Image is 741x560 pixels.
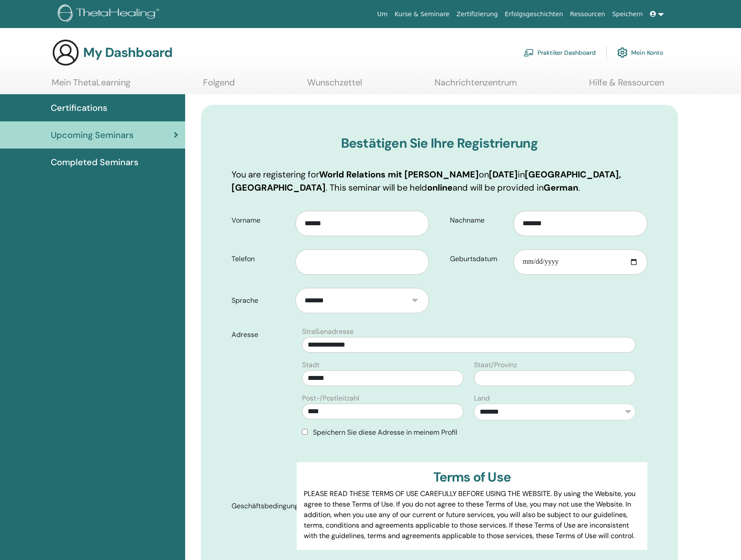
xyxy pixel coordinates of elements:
a: Erfolgsgeschichten [501,6,566,22]
span: Speichern Sie diese Adresse in meinem Profil [313,428,457,437]
h3: My Dashboard [83,45,172,60]
img: generic-user-icon.jpg [52,39,80,67]
label: Straßenadresse [302,326,354,337]
label: Staat/Provinz [474,360,517,370]
img: cog.svg [617,45,628,60]
label: Sprache [225,292,295,309]
a: Praktiker Dashboard [523,43,596,62]
a: Kurse & Seminare [391,6,453,22]
span: Upcoming Seminars [51,128,133,142]
p: You are registering for on in . This seminar will be held and will be provided in . [232,168,647,194]
a: Mein ThetaLearning [52,77,130,94]
a: Mein Konto [617,43,663,62]
label: Geschäftsbedingungen [225,498,296,514]
img: logo.png [58,4,162,24]
b: World Relations mit [PERSON_NAME] [319,169,479,180]
p: PLEASE READ THESE TERMS OF USE CAREFULLY BEFORE USING THE WEBSITE. By using the Website, you agre... [304,489,640,541]
b: online [427,182,453,193]
a: Hilfe & Ressourcen [589,77,664,94]
label: Land [474,393,490,404]
a: Zertifizierung [453,6,501,22]
a: Folgend [203,77,235,94]
h3: Terms of Use [304,469,640,485]
label: Post-/Postleitzahl [302,393,359,404]
h3: Bestätigen Sie Ihre Registrierung [232,135,647,151]
span: Completed Seminars [51,156,138,169]
a: Nachrichtenzentrum [435,77,517,94]
b: German [544,182,578,193]
label: Telefon [225,251,295,267]
label: Stadt [302,360,320,370]
img: chalkboard-teacher.svg [523,49,534,57]
span: Certifications [51,101,107,114]
a: Speichern [609,6,646,22]
a: Um [374,6,391,22]
label: Geburtsdatum [443,251,513,267]
label: Nachname [443,212,513,229]
label: Adresse [225,326,296,343]
b: [DATE] [489,169,518,180]
a: Ressourcen [566,6,608,22]
label: Vorname [225,212,295,229]
a: Wunschzettel [307,77,362,94]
